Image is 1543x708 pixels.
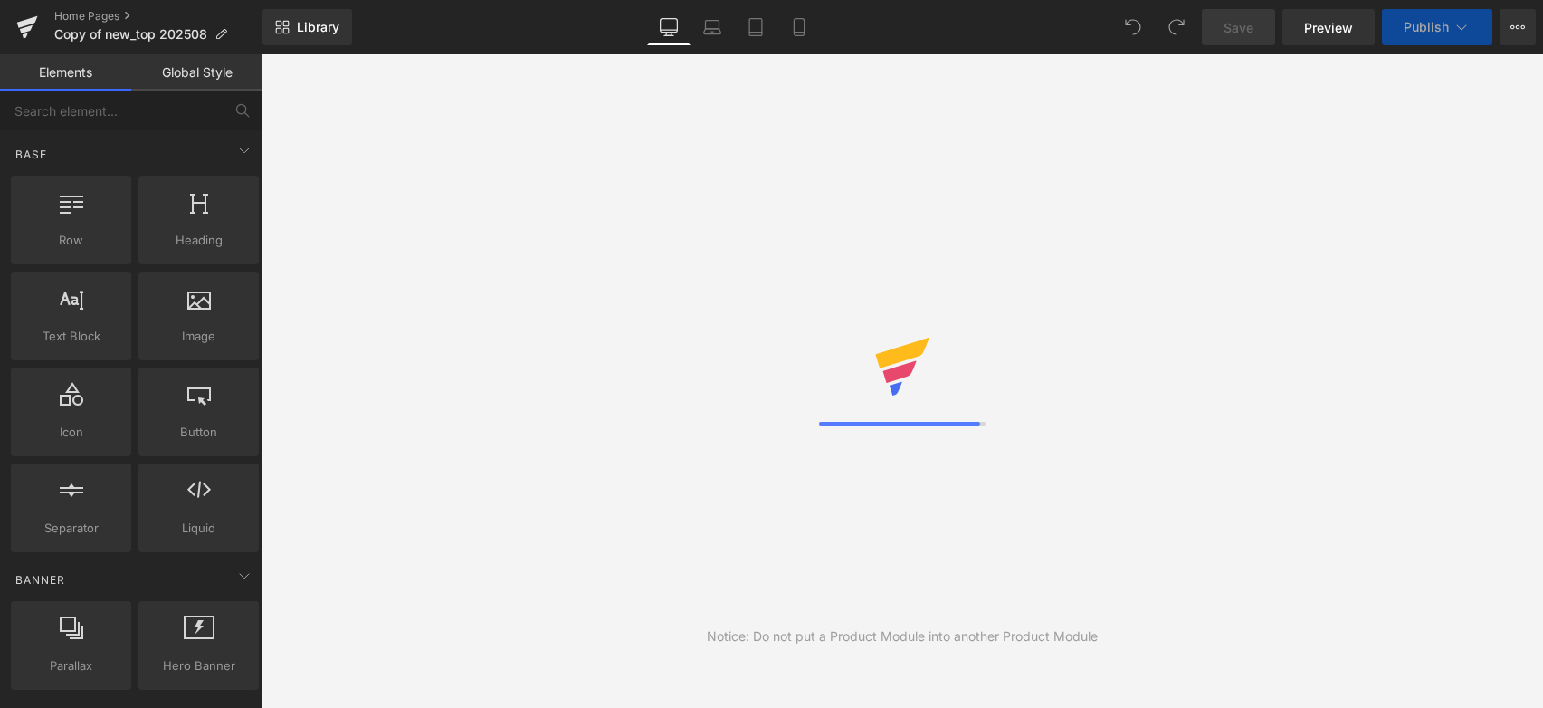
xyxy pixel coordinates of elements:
button: More [1500,9,1536,45]
a: Preview [1282,9,1375,45]
span: Icon [16,423,126,442]
span: Row [16,231,126,250]
span: Publish [1404,20,1449,34]
a: Tablet [734,9,777,45]
span: Image [144,327,253,346]
a: Mobile [777,9,821,45]
a: Global Style [131,54,262,91]
a: Desktop [647,9,691,45]
button: Undo [1115,9,1151,45]
span: Parallax [16,656,126,675]
span: Base [14,146,49,163]
a: Home Pages [54,9,262,24]
span: Heading [144,231,253,250]
span: Hero Banner [144,656,253,675]
span: Save [1224,18,1253,37]
span: Library [297,19,339,35]
span: Text Block [16,327,126,346]
button: Publish [1382,9,1492,45]
span: Liquid [144,519,253,538]
span: Button [144,423,253,442]
span: Copy of new_top 202508 [54,27,207,42]
span: Separator [16,519,126,538]
a: Laptop [691,9,734,45]
span: Banner [14,571,67,588]
span: Preview [1304,18,1353,37]
div: Notice: Do not put a Product Module into another Product Module [707,627,1098,646]
button: Redo [1158,9,1195,45]
a: New Library [262,9,352,45]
